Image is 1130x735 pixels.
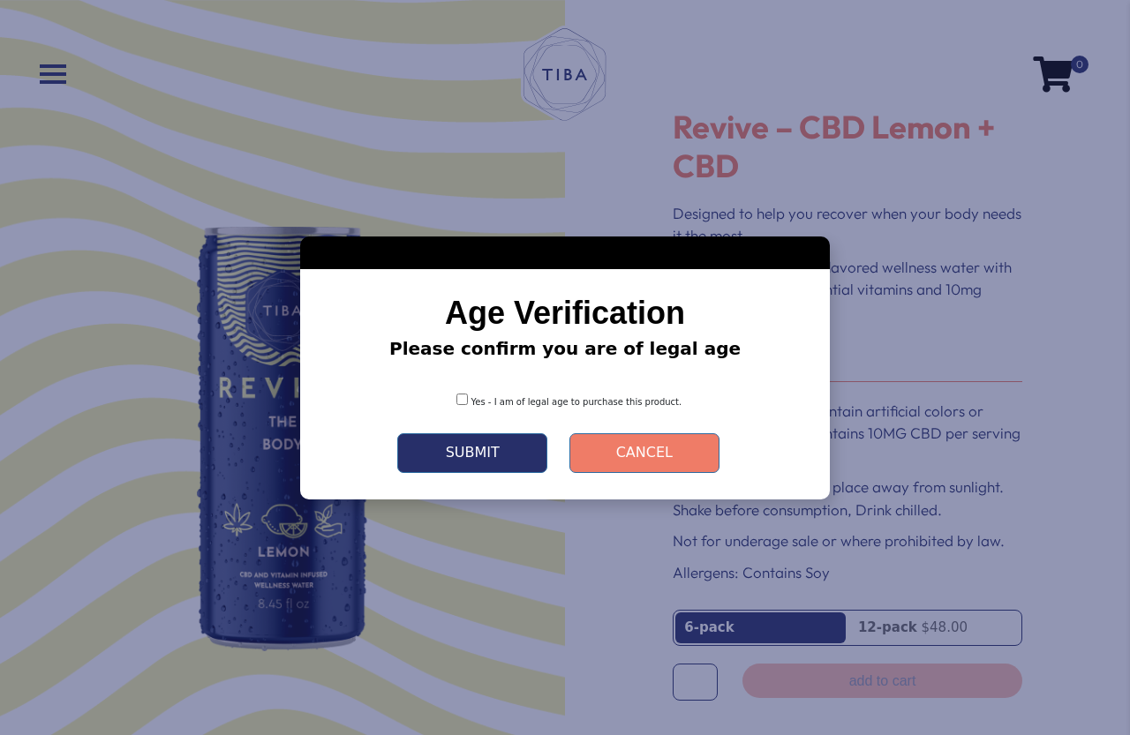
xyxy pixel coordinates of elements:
[327,296,803,331] h2: Age Verification
[327,335,803,362] p: Please confirm you are of legal age
[471,397,682,407] span: Yes - I am of legal age to purchase this product.
[556,433,733,473] a: Cancel
[569,433,719,473] button: Cancel
[397,433,547,473] button: Submit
